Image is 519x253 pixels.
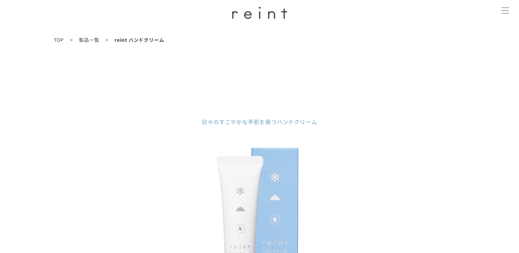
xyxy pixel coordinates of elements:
dd: 日々のすこやかな手肌を保つ ハンドクリーム [122,118,397,126]
img: ロゴ [232,7,287,19]
a: TOP [54,36,64,43]
a: 製品一覧 [79,36,99,43]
